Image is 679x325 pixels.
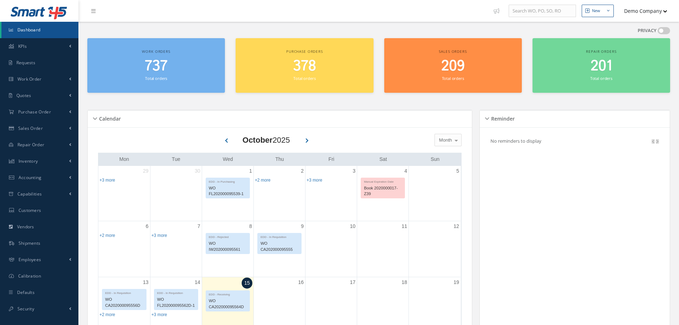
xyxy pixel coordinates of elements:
[202,221,253,277] td: October 8, 2025
[441,56,465,76] span: 209
[258,233,301,239] div: EDD - In Requisition
[18,43,27,49] span: KPIs
[144,221,150,232] a: October 6, 2025
[17,191,42,197] span: Capabilities
[102,289,146,295] div: EDD - In Requisition
[99,312,115,317] a: Show 2 more events
[590,76,612,81] small: Total orders
[248,166,253,176] a: October 1, 2025
[357,166,409,221] td: October 4, 2025
[170,155,182,164] a: Tuesday
[151,312,167,317] a: Show 3 more events
[17,289,35,295] span: Defaults
[196,221,202,232] a: October 7, 2025
[297,277,305,288] a: October 16, 2025
[305,166,357,221] td: October 3, 2025
[384,38,522,93] a: Sales orders 209 Total orders
[253,166,305,221] td: October 2, 2025
[142,166,150,176] a: September 29, 2025
[349,221,357,232] a: October 10, 2025
[236,38,373,93] a: Purchase orders 378 Total orders
[403,166,409,176] a: October 4, 2025
[99,178,115,183] a: Show 3 more events
[299,221,305,232] a: October 9, 2025
[509,5,576,17] input: Search WO, PO, SO, RO
[16,92,31,98] span: Quotes
[582,5,614,17] button: New
[98,221,150,277] td: October 6, 2025
[19,158,38,164] span: Inventory
[293,76,315,81] small: Total orders
[258,239,301,254] div: WO CA202000095555
[299,166,305,176] a: October 2, 2025
[16,60,35,66] span: Requests
[489,113,515,122] h5: Reminder
[255,178,271,183] a: Show 2 more events
[151,233,167,238] a: Show 3 more events
[349,277,357,288] a: October 17, 2025
[87,38,225,93] a: Work orders 737 Total orders
[19,207,41,213] span: Customers
[17,76,42,82] span: Work Order
[221,155,235,164] a: Wednesday
[145,76,167,81] small: Total orders
[305,221,357,277] td: October 10, 2025
[18,125,43,131] span: Sales Order
[638,27,657,34] label: PRIVACY
[17,224,34,230] span: Vendors
[452,277,461,288] a: October 19, 2025
[253,221,305,277] td: October 9, 2025
[351,166,357,176] a: October 3, 2025
[293,56,316,76] span: 378
[145,56,168,76] span: 737
[98,166,150,221] td: September 29, 2025
[591,56,612,76] span: 201
[193,166,202,176] a: September 30, 2025
[193,277,202,288] a: October 14, 2025
[409,166,461,221] td: October 5, 2025
[361,184,405,198] div: Book 2020000017-Z39
[455,166,461,176] a: October 5, 2025
[206,291,250,297] div: EDD - Receiving
[142,49,170,54] span: Work orders
[327,155,336,164] a: Friday
[452,221,461,232] a: October 12, 2025
[150,221,202,277] td: October 7, 2025
[99,233,115,238] a: Show 2 more events
[429,155,441,164] a: Sunday
[206,233,250,239] div: EDD - Rejected
[17,142,45,148] span: Repair Order
[586,49,616,54] span: Repair orders
[206,184,250,198] div: WO FL202000095539-1
[97,113,121,122] h5: Calendar
[102,295,146,310] div: WO CA202000095556D
[17,27,41,33] span: Dashboard
[490,138,541,144] p: No reminders to display
[19,174,42,181] span: Accounting
[19,240,41,246] span: Shipments
[18,273,41,279] span: Calibration
[307,178,322,183] a: Show 3 more events
[274,155,285,164] a: Thursday
[1,22,78,38] a: Dashboard
[206,239,250,254] div: WO IW202000095561
[19,257,41,263] span: Employees
[361,178,405,184] div: Manual Expiration Date
[248,221,253,232] a: October 8, 2025
[242,134,290,146] div: 2025
[154,289,198,295] div: EDD - In Requisition
[206,178,250,184] div: EDD - In Purchasing
[154,295,198,310] div: WO FL202000095562D-1
[533,38,670,93] a: Repair orders 201 Total orders
[442,76,464,81] small: Total orders
[617,4,667,18] button: Demo Company
[400,277,409,288] a: October 18, 2025
[142,277,150,288] a: October 13, 2025
[409,221,461,277] td: October 12, 2025
[439,49,467,54] span: Sales orders
[242,136,272,144] b: October
[150,166,202,221] td: September 30, 2025
[400,221,409,232] a: October 11, 2025
[242,278,252,289] a: October 15, 2025
[592,8,600,14] div: New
